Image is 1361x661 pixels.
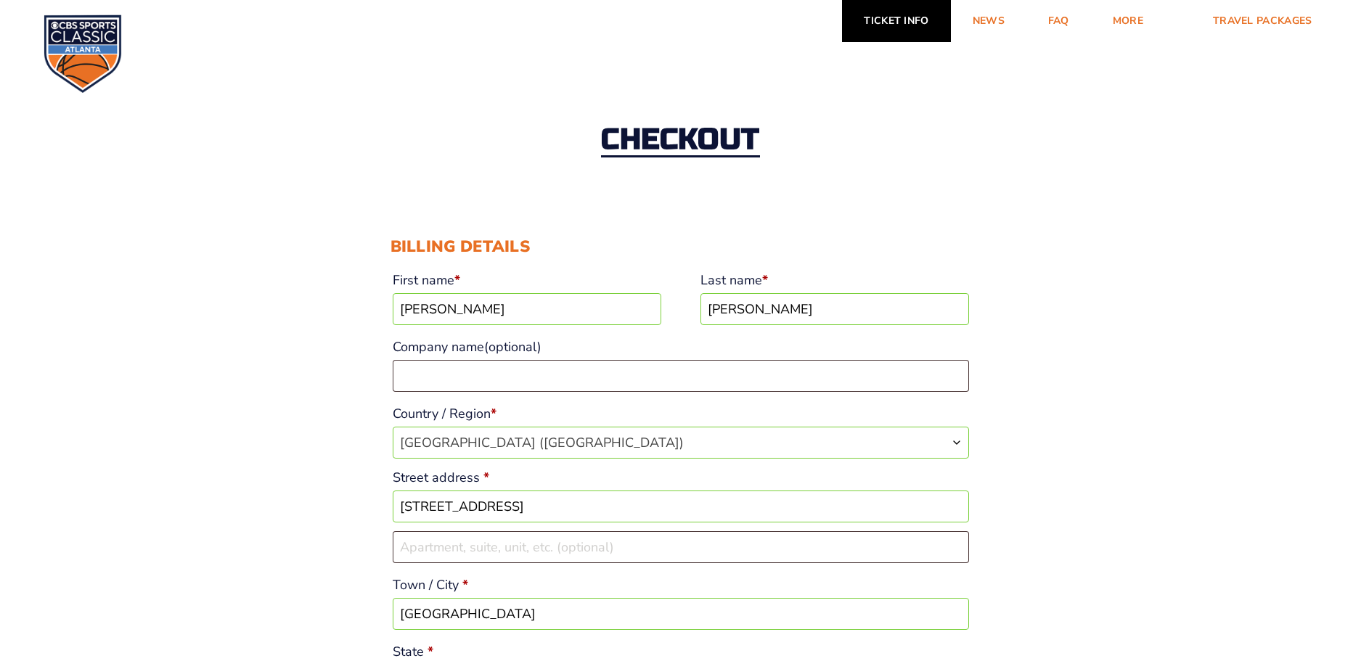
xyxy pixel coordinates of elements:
[393,531,969,563] input: Apartment, suite, unit, etc. (optional)
[700,267,969,293] label: Last name
[393,464,969,490] label: Street address
[393,401,969,427] label: Country / Region
[393,267,661,293] label: First name
[391,237,971,256] h3: Billing details
[484,338,541,356] span: (optional)
[393,572,969,598] label: Town / City
[393,334,969,360] label: Company name
[44,15,122,93] img: CBS Sports Classic
[393,490,969,522] input: House number and street name
[393,427,969,459] span: Country / Region
[393,427,968,458] span: United States (US)
[601,125,760,157] h2: Checkout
